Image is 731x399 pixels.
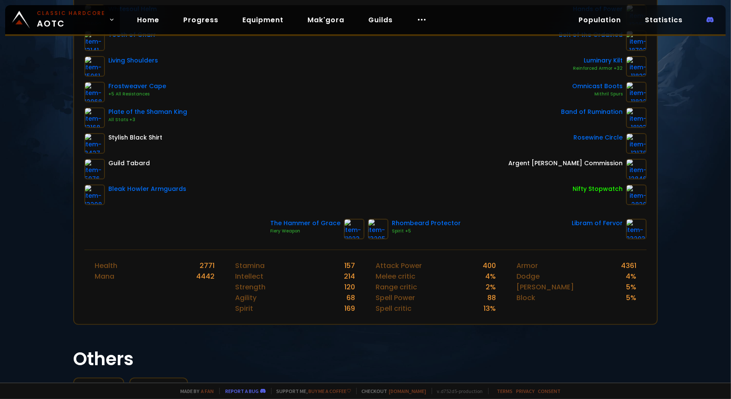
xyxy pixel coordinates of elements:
span: AOTC [37,9,105,30]
div: Guild Tabard [108,159,150,168]
div: Armor [516,260,538,271]
a: Population [572,11,628,29]
a: Report a bug [226,388,259,394]
div: 4 % [626,271,636,282]
a: Buy me a coffee [309,388,351,394]
img: item-5976 [84,159,105,179]
div: Stamina [235,260,265,271]
img: item-13168 [84,107,105,128]
a: Progress [176,11,225,29]
div: +5 All Resistances [108,91,166,98]
img: item-18103 [626,107,647,128]
div: Block [516,292,535,303]
div: 169 [345,303,355,314]
a: Guilds [361,11,400,29]
img: item-3427 [84,133,105,154]
a: Consent [538,388,561,394]
div: Libram of Fervor [572,219,623,228]
div: 4361 [621,260,636,271]
div: 13 % [483,303,496,314]
img: item-11823 [626,56,647,77]
div: 4 % [485,271,496,282]
a: Privacy [516,388,535,394]
div: Reinforced Armor +32 [573,65,623,72]
div: Mithril Spurs [572,91,623,98]
span: v. d752d5 - production [432,388,483,394]
div: Spirit +5 [392,228,461,235]
div: Rhombeard Protector [392,219,461,228]
img: item-23203 [626,219,647,239]
div: Melee critic [376,271,416,282]
div: 120 [345,282,355,292]
a: [DOMAIN_NAME] [389,388,427,394]
span: Support me, [271,388,351,394]
div: Attack Power [376,260,422,271]
div: Spell critic [376,303,412,314]
div: 214 [344,271,355,282]
div: Whitesoul Helm [108,5,157,14]
div: The Hammer of Grace [270,219,340,228]
div: Fiery Weapon [270,228,340,235]
div: All Stats +3 [108,116,187,123]
div: Rosewine Circle [573,133,623,142]
a: a fan [201,388,214,394]
div: Spell Power [376,292,415,303]
small: Classic Hardcore [37,9,105,17]
div: Nifty Stopwatch [573,185,623,194]
div: Band of Rumination [561,107,623,116]
div: Dodge [516,271,540,282]
div: 68 [347,292,355,303]
a: Mak'gora [301,11,351,29]
div: Bleak Howler Armguards [108,185,186,194]
div: 5 % [626,292,636,303]
div: [PERSON_NAME] [516,282,574,292]
img: item-12846 [626,159,647,179]
div: Range critic [376,282,418,292]
div: 4442 [196,271,215,282]
div: Frostweaver Cape [108,82,166,91]
div: 2 % [486,282,496,292]
div: Strength [235,282,266,292]
div: Luminary Kilt [573,56,623,65]
span: Checkout [356,388,427,394]
div: Spirit [235,303,253,314]
a: Classic HardcoreAOTC [5,5,120,34]
a: Home [130,11,166,29]
img: item-18702 [626,30,647,51]
img: item-2820 [626,185,647,205]
img: item-13141 [84,30,105,51]
div: Stylish Black Shirt [108,133,162,142]
img: item-13178 [626,133,647,154]
div: Plate of the Shaman King [108,107,187,116]
div: 157 [345,260,355,271]
div: Intellect [235,271,263,282]
div: 5 % [626,282,636,292]
img: item-12968 [84,82,105,102]
a: Equipment [236,11,290,29]
div: 400 [483,260,496,271]
img: item-11822 [626,82,647,102]
a: Statistics [638,11,689,29]
div: Agility [235,292,257,303]
img: item-13208 [84,185,105,205]
div: Living Shoulders [108,56,158,65]
span: Made by [176,388,214,394]
a: Terms [497,388,513,394]
div: Health [95,260,117,271]
h1: Others [73,345,658,372]
img: item-11923 [344,219,364,239]
img: item-15061 [84,56,105,77]
div: 2771 [200,260,215,271]
div: Argent [PERSON_NAME] Commission [508,159,623,168]
img: item-13205 [368,219,388,239]
div: 88 [487,292,496,303]
div: Omnicast Boots [572,82,623,91]
div: Mana [95,271,114,282]
div: Hands of Power [573,5,623,14]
